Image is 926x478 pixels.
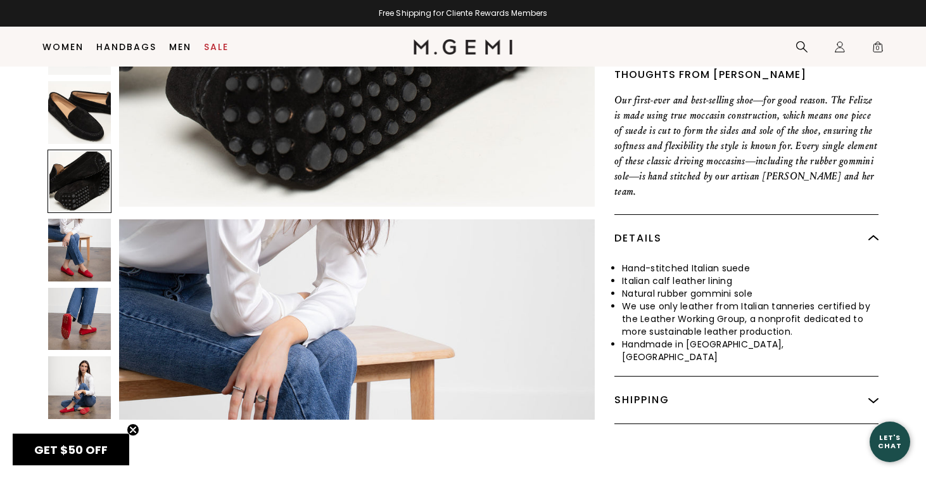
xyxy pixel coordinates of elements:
[204,42,229,52] a: Sale
[34,442,108,458] span: GET $50 OFF
[614,67,878,82] div: Thoughts from [PERSON_NAME]
[48,356,111,419] img: The Felize Suede
[622,275,878,287] li: Italian calf leather lining
[13,434,129,465] div: GET $50 OFFClose teaser
[127,423,139,436] button: Close teaser
[48,287,111,350] img: The Felize Suede
[622,287,878,300] li: Natural rubber gommini sole
[614,215,878,262] div: Details
[414,39,513,55] img: M.Gemi
[622,300,878,338] li: We use only leather from Italian tanneries certified by the Leather Working Group, a nonprofit de...
[614,377,878,423] div: Shipping
[48,81,111,144] img: The Felize Suede
[622,262,878,275] li: Hand-stitched Italian suede
[870,434,910,449] div: Let's Chat
[169,42,191,52] a: Men
[614,93,878,199] p: Our first-ever and best-selling shoe—for good reason. The Felize is made using true moccasin cons...
[42,42,84,52] a: Women
[622,338,878,363] li: Handmade in [GEOGRAPHIC_DATA], [GEOGRAPHIC_DATA]
[872,43,884,56] span: 0
[48,219,111,281] img: The Felize Suede
[96,42,156,52] a: Handbags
